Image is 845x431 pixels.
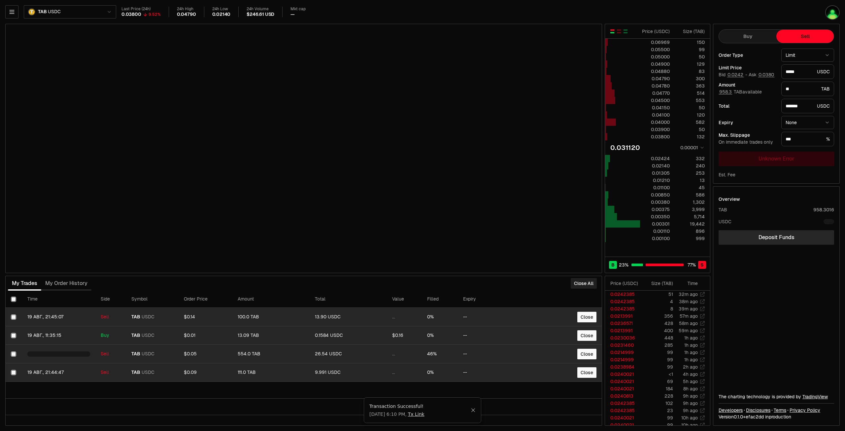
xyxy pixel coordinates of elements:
button: Limit [781,49,834,62]
th: Side [95,291,126,308]
div: % [781,132,834,146]
div: 514 [675,90,705,96]
div: 896 [675,228,705,234]
div: 0.06969 [640,39,670,46]
div: 0.1584 USDC [315,333,382,339]
th: Filled [422,291,458,308]
td: 99 [643,363,673,371]
div: 9.52% [149,12,161,17]
td: 0.0240021 [605,378,643,385]
div: Price ( USDC ) [640,28,670,35]
span: TAB [131,314,140,320]
span: S [700,262,704,268]
time: 38m ago [679,299,698,305]
div: 363 [675,83,705,89]
div: Time [679,280,698,287]
time: 9h ago [683,400,698,406]
div: 0.00350 [640,213,670,220]
td: 0.0213991 [605,312,643,320]
time: 19 авг., 21:44:47 [27,369,64,375]
div: 0.04100 [640,112,670,118]
button: Select row [11,314,16,320]
div: 253 [675,170,705,176]
td: 184 [643,385,673,392]
img: llama treasu TAB [825,5,840,20]
div: 582 [675,119,705,126]
span: $0.01 [184,332,195,338]
div: TAB [781,82,834,96]
button: My Trades [8,277,41,290]
span: TAB [38,9,47,15]
div: 9.991 USDC [315,370,382,376]
time: 19 авг., 21:45:07 [27,314,63,320]
td: 0.0240021 [605,421,643,429]
div: 0% [427,370,453,376]
div: 332 [675,155,705,162]
div: 0% [427,333,453,339]
div: 50 [675,54,705,60]
td: 23 [643,407,673,414]
div: 0.04150 [640,104,670,111]
div: 0.04000 [640,119,670,126]
td: 428 [643,320,673,327]
button: My Order History [41,277,91,290]
span: USDC [142,314,154,320]
td: 69 [643,378,673,385]
div: $246.61 USD [247,12,274,18]
button: 0.00001 [678,144,705,152]
div: Expiry [719,120,776,125]
td: 0.0242385 [605,400,643,407]
div: 0.04880 [640,68,670,75]
th: Amount [232,291,310,308]
div: ... [392,351,417,357]
td: 0.0242385 [605,407,643,414]
div: 0.04790 [177,12,196,18]
div: 0.00110 [640,228,670,234]
td: 0.0236571 [605,320,643,327]
td: 0.0242385 [605,305,643,312]
span: TAB [131,370,140,376]
div: USDC [781,64,834,79]
td: 0.0240021 [605,414,643,421]
div: 0.00301 [640,221,670,227]
img: TAB.png [28,8,35,16]
button: Select row [11,333,16,338]
button: Select row [11,351,16,357]
td: 8 [643,305,673,312]
div: 586 [675,192,705,198]
td: 0.0214999 [605,349,643,356]
div: 24h High [177,7,196,12]
button: None [781,116,834,129]
button: Close [577,367,596,378]
span: Bid - [719,72,747,78]
span: USDC [142,370,154,376]
div: Overview [719,196,740,202]
div: 13 [675,177,705,184]
td: 0.0240813 [605,392,643,400]
div: 150 [675,39,705,46]
td: -- [458,326,527,345]
div: 120 [675,112,705,118]
button: Close [577,330,596,341]
div: 0.05000 [640,54,670,60]
div: ... [392,314,417,320]
td: 0.0231460 [605,341,643,349]
time: 1h ago [684,357,698,363]
time: 39m ago [679,306,698,312]
div: 0.031120 [610,143,640,152]
span: TAB [131,333,140,339]
div: 0.04900 [640,61,670,67]
iframe: Financial Chart [6,24,602,273]
div: 5,714 [675,213,705,220]
button: 0.0242 [727,72,744,77]
div: Est. Fee [719,171,735,178]
time: 1h ago [684,342,698,348]
span: TAB [131,351,140,357]
div: 0.00380 [640,199,670,205]
div: 0.04780 [640,83,670,89]
td: 102 [643,400,673,407]
time: 5h ago [683,378,698,384]
div: 26.54 USDC [315,351,382,357]
button: Select all [11,297,16,302]
div: On immediate trades only [719,139,776,145]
